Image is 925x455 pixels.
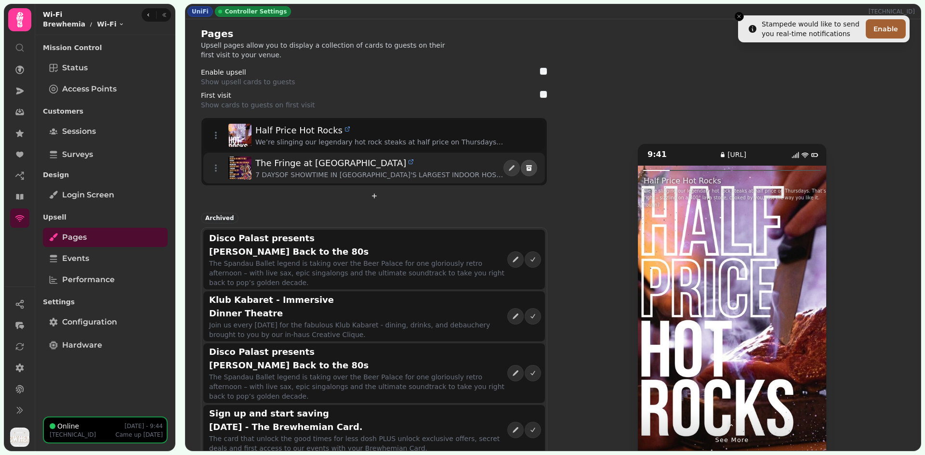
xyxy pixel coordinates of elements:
p: Design [43,166,168,183]
span: Events [62,253,89,264]
p: Online [57,421,79,431]
div: UniFi [187,6,213,17]
nav: breadcrumb [43,19,124,29]
p: Upsell [43,208,168,226]
p: The card that unlock the good times for less dosh PLUS unlock exclusive offers, secret deals and ... [209,434,507,453]
span: Controller Settings [225,8,287,15]
a: Configuration [43,312,168,332]
a: Login screen [43,185,168,205]
p: 7 DAYSOF SHOWTIME IN [GEOGRAPHIC_DATA]'S LARGEST INDOOR HOSPITALITY VENUE [255,170,503,180]
a: Hardware [43,336,168,355]
p: Mission Control [43,39,168,56]
button: User avatar [8,428,31,447]
p: Enable upsell [201,67,534,77]
span: Hardware [62,339,102,351]
p: Brewhemia [43,19,85,29]
span: Login screen [62,189,114,201]
a: Sessions [43,122,168,141]
button: Enable [866,19,906,39]
p: Show cards to guests on first visit [201,100,534,110]
p: The Spandau Ballet legend is taking over the Beer Palace for one gloriously retro afternoon – wit... [209,259,507,287]
div: Stampede would like to send you real-time notifications [762,19,862,39]
p: First visit [201,91,534,100]
button: edit [503,160,520,176]
a: Events [43,249,168,268]
p: Customers [43,103,168,120]
h2: Klub Kabaret - Immersive Dinner Theatre [209,293,394,320]
span: Half Price Hot Rocks [255,124,343,137]
button: active [525,308,541,325]
p: Join us every [DATE] for the fabulous Klub Kabaret - dining, drinks, and debauchery brought to yo... [209,320,507,339]
p: [DATE] - 9:44 [125,422,163,430]
span: Configuration [62,316,117,328]
p: We’re slinging our legendary hot rock steaks at half price on Thursdays. That’s right – sizzling ... [255,137,503,147]
button: add [201,188,547,204]
button: Close toast [734,12,744,21]
span: The Fringe at [GEOGRAPHIC_DATA] [255,156,406,170]
span: Came up [116,431,142,438]
a: Surveys [43,145,168,164]
img: Half Price Hot Rocks [228,124,251,147]
button: edit [507,365,524,381]
p: Upsell pages allow you to display a collection of cards to guests on their first visit to your ve... [201,40,448,60]
span: Status [62,62,88,74]
span: ⌃ [728,422,736,433]
nav: Tabs [35,35,175,416]
span: Sessions [62,126,96,137]
button: Online[DATE] - 9:44[TECHNICAL_ID]Came up[DATE] [43,416,168,443]
button: Wi-Fi [97,19,124,29]
button: edit [507,422,524,438]
a: Access Points [43,79,168,99]
button: active [525,365,541,381]
p: [TECHNICAL_ID] [869,8,919,15]
span: Access Points [62,83,117,95]
h2: Disco Palast presents [PERSON_NAME] Back to the 80s [209,345,394,372]
span: Pages [62,232,87,243]
button: active [525,422,541,438]
h2: Sign up and start saving [DATE] - The Brewhemian Card. [209,407,394,434]
p: The Spandau Ballet legend is taking over the Beer Palace for one gloriously retro afternoon – wit... [209,372,507,401]
span: Performance [62,274,115,286]
a: Performance [43,270,168,289]
h2: Pages [201,27,386,40]
a: Status [43,58,168,78]
button: edit [507,308,524,325]
button: active [525,251,541,268]
h2: Disco Palast presents [PERSON_NAME] Back to the 80s [209,232,394,259]
p: [TECHNICAL_ID] [50,431,96,439]
img: User avatar [10,428,29,447]
span: Surveys [62,149,93,160]
img: The Fringe at Brewhemia [228,156,251,180]
span: [DATE] [143,431,163,438]
p: Settings [43,293,168,311]
p: Show upsell cards to guests [201,77,534,87]
a: Pages [43,228,168,247]
p: [URL] [727,150,746,159]
div: Archived [201,213,238,223]
span: See more [715,435,749,444]
h2: Wi-Fi [43,10,124,19]
button: edit [507,251,524,268]
button: delete [521,160,537,176]
p: 9:41 [647,149,697,160]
